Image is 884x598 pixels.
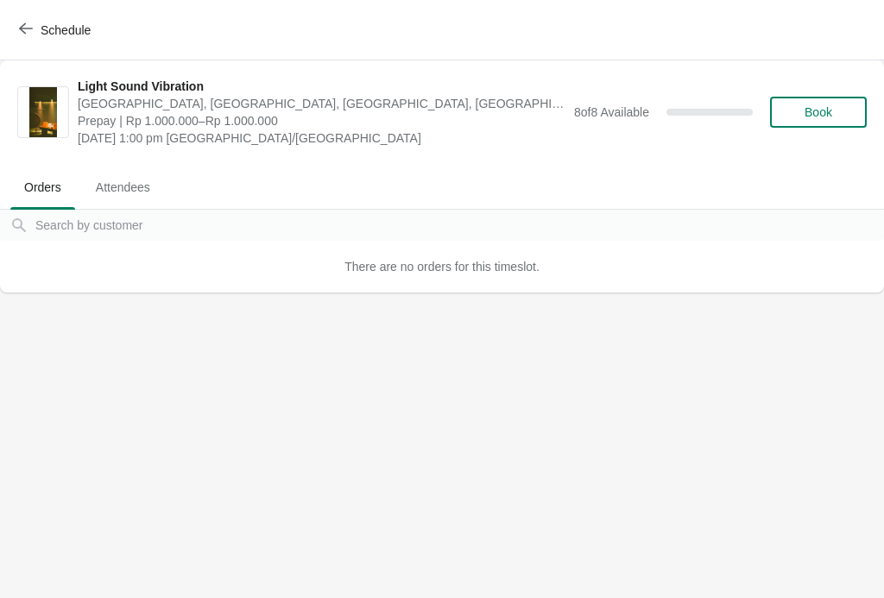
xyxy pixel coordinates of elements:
span: Orders [10,172,75,203]
input: Search by customer [35,210,884,241]
span: Attendees [82,172,164,203]
button: Book [770,97,867,128]
span: Prepay | Rp 1.000.000–Rp 1.000.000 [78,112,565,129]
span: Light Sound Vibration [78,78,565,95]
img: Light Sound Vibration [29,87,58,137]
span: 8 of 8 Available [574,105,649,119]
span: There are no orders for this timeslot. [344,260,540,274]
button: Schedule [9,15,104,46]
span: [DATE] 1:00 pm [GEOGRAPHIC_DATA]/[GEOGRAPHIC_DATA] [78,129,565,147]
span: Book [805,105,832,119]
span: Schedule [41,23,91,37]
span: [GEOGRAPHIC_DATA], [GEOGRAPHIC_DATA], [GEOGRAPHIC_DATA], [GEOGRAPHIC_DATA], [GEOGRAPHIC_DATA] [78,95,565,112]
